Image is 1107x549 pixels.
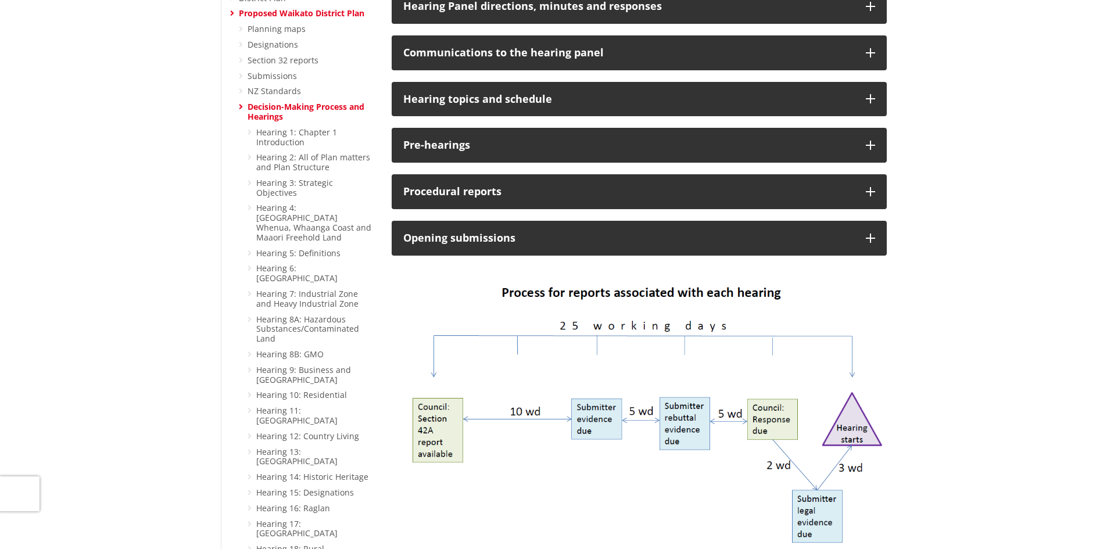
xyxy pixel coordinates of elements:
h3: Hearing Panel directions, minutes and responses [403,1,854,12]
div: Pre-hearings [403,139,854,151]
h3: Opening submissions [403,232,854,244]
a: Hearing 1: Chapter 1 Introduction [256,127,337,148]
a: Hearing 7: Industrial Zone and Heavy Industrial Zone [256,288,359,309]
a: Hearing 5: Definitions [256,247,341,259]
h3: Communications to the hearing panel [403,47,854,59]
a: NZ Standards [248,85,301,96]
a: Hearing 3: Strategic Objectives [256,177,333,198]
button: Communications to the hearing panel [392,35,887,70]
a: Hearing 15: Designations [256,487,354,498]
a: Hearing 14: Historic Heritage [256,471,368,482]
a: Hearing 10: Residential [256,389,347,400]
a: Hearing 4: [GEOGRAPHIC_DATA] Whenua, Whaanga Coast and Maaori Freehold Land [256,202,371,242]
h3: Hearing topics and schedule [403,94,854,105]
a: Hearing 16: Raglan [256,503,330,514]
a: Decision-Making Process and Hearings [248,101,364,122]
a: Hearing 9: Business and [GEOGRAPHIC_DATA] [256,364,351,385]
button: Opening submissions [392,221,887,256]
a: Section 32 reports [248,55,318,66]
a: Hearing 12: Country Living [256,430,359,442]
h3: Procedural reports [403,186,854,198]
a: Hearing 11: [GEOGRAPHIC_DATA] [256,405,338,426]
a: Designations [248,39,298,50]
iframe: Messenger Launcher [1054,500,1095,542]
button: Hearing topics and schedule [392,82,887,117]
a: Hearing 13: [GEOGRAPHIC_DATA] [256,446,338,467]
a: Hearing 6: [GEOGRAPHIC_DATA] [256,263,338,284]
button: Pre-hearings [392,128,887,163]
button: Procedural reports [392,174,887,209]
a: Hearing 2: All of Plan matters and Plan Structure [256,152,370,173]
a: Proposed Waikato District Plan [239,8,364,19]
a: Hearing 8B: GMO [256,349,324,360]
a: Hearing 17: [GEOGRAPHIC_DATA] [256,518,338,539]
a: Submissions [248,70,297,81]
a: Planning maps [248,23,306,34]
a: Hearing 8A: Hazardous Substances/Contaminated Land [256,314,359,345]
